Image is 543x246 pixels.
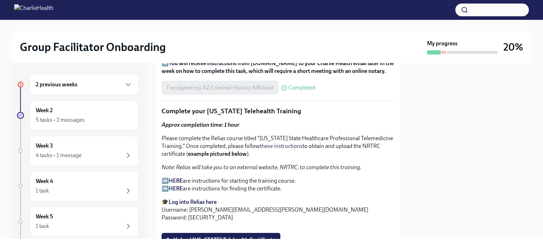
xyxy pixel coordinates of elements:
[36,116,84,124] div: 5 tasks • 2 messages
[162,164,362,171] em: Note: Relias will take you to an external website, NRTRC, to complete this training.
[162,177,396,193] p: ➡️ are instructions for starting the training course. ➡️ are instructions for finding the certifi...
[14,4,53,16] img: CharlieHealth
[260,143,303,149] a: these instructions
[36,222,49,230] div: 1 task
[427,40,457,47] strong: My progress
[288,85,315,91] span: Completed
[36,81,77,88] h6: 2 previous weeks
[162,121,239,128] strong: Approx completion time: 1 hour
[162,198,396,222] p: 🎓 Username: [PERSON_NAME][EMAIL_ADDRESS][PERSON_NAME][DOMAIN_NAME] Password: [SECURITY_DATA]
[17,171,139,201] a: Week 41 task
[188,150,247,157] strong: example pictured below
[36,107,53,114] h6: Week 2
[17,136,139,166] a: Week 34 tasks • 1 message
[20,40,166,54] h2: Group Facilitator Onboarding
[169,199,217,205] a: Log into Relias here
[169,177,183,184] a: HERE
[503,41,523,53] h3: 20%
[162,59,396,75] p: ➡️
[30,74,139,95] div: 2 previous weeks
[36,177,53,185] h6: Week 4
[169,185,183,192] a: HERE
[36,187,49,195] div: 1 task
[17,207,139,236] a: Week 51 task
[162,60,394,74] strong: You will receive instructions from [DOMAIN_NAME] to your Charlie Health email later in the week o...
[17,101,139,130] a: Week 25 tasks • 2 messages
[36,213,53,221] h6: Week 5
[162,135,396,158] p: Please complete the Relias course titled "[US_STATE] State Healthcare Professional Telemedicine T...
[167,236,275,244] span: Upload [US_STATE] Telehealth Certificate
[36,142,53,150] h6: Week 3
[162,107,396,116] p: Complete your [US_STATE] Telehealth Training
[36,151,82,159] div: 4 tasks • 1 message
